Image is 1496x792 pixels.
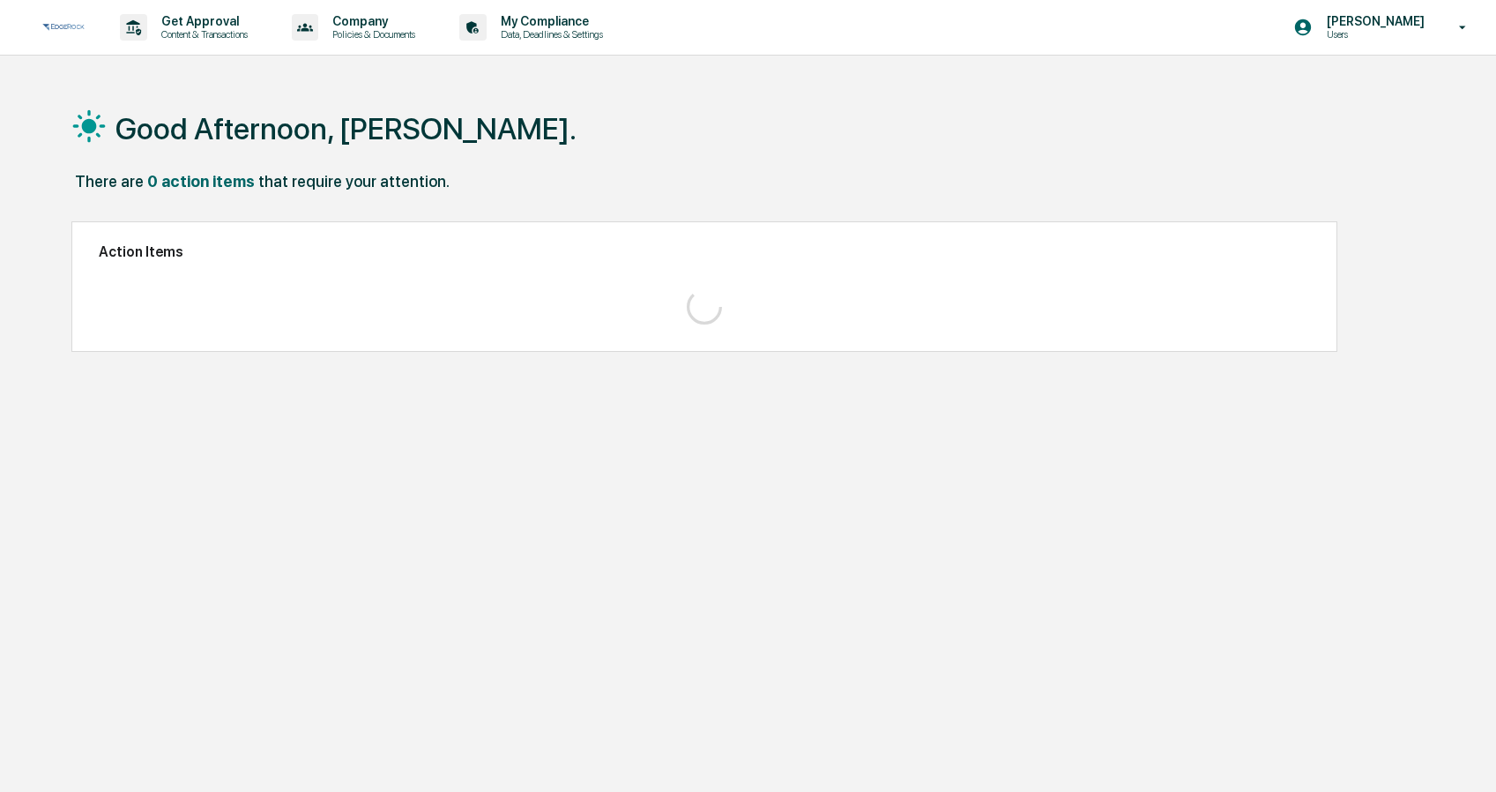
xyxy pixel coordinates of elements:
p: Company [318,14,424,28]
div: There are [75,172,144,191]
p: Get Approval [147,14,257,28]
h1: Good Afternoon, [PERSON_NAME]. [115,111,577,146]
p: My Compliance [487,14,612,28]
h2: Action Items [99,243,1311,260]
p: Content & Transactions [147,28,257,41]
p: [PERSON_NAME] [1313,14,1433,28]
div: that require your attention. [258,172,450,191]
p: Data, Deadlines & Settings [487,28,612,41]
p: Users [1313,28,1433,41]
div: 0 action items [147,172,255,191]
p: Policies & Documents [318,28,424,41]
img: logo [42,22,85,33]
